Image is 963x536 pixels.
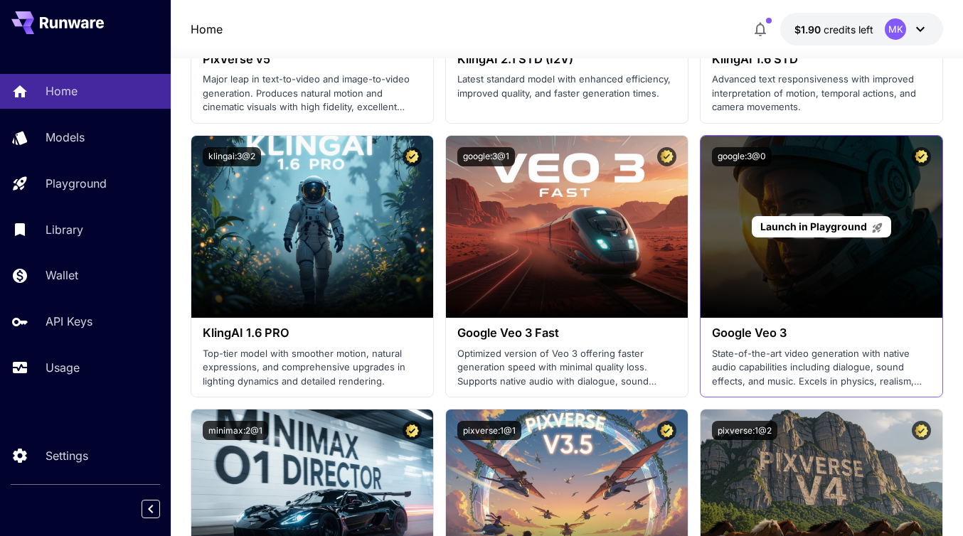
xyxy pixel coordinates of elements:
button: Certified Model – Vetted for best performance and includes a commercial license. [403,147,422,166]
p: API Keys [46,313,92,330]
button: Certified Model – Vetted for best performance and includes a commercial license. [657,147,676,166]
p: Settings [46,447,88,464]
h3: PixVerse v5 [203,53,422,66]
button: Certified Model – Vetted for best performance and includes a commercial license. [912,147,931,166]
p: Library [46,221,83,238]
p: State-of-the-art video generation with native audio capabilities including dialogue, sound effect... [712,347,931,389]
h3: Google Veo 3 Fast [457,326,676,340]
button: Collapse sidebar [142,500,160,518]
span: Launch in Playground [760,220,867,232]
p: Top-tier model with smoother motion, natural expressions, and comprehensive upgrades in lighting ... [203,347,422,389]
h3: Google Veo 3 [712,326,931,340]
button: google:3@1 [457,147,515,166]
p: Models [46,129,85,146]
button: google:3@0 [712,147,772,166]
button: pixverse:1@2 [712,421,777,440]
p: Optimized version of Veo 3 offering faster generation speed with minimal quality loss. Supports n... [457,347,676,389]
a: Home [191,21,223,38]
div: $1.90067 [794,22,873,37]
button: minimax:2@1 [203,421,268,440]
button: Certified Model – Vetted for best performance and includes a commercial license. [657,421,676,440]
span: $1.90 [794,23,824,36]
img: alt [191,136,433,318]
p: Playground [46,175,107,192]
p: Advanced text responsiveness with improved interpretation of motion, temporal actions, and camera... [712,73,931,114]
h3: KlingAI 1.6 PRO [203,326,422,340]
p: Home [46,82,78,100]
p: Wallet [46,267,78,284]
span: credits left [824,23,873,36]
button: Certified Model – Vetted for best performance and includes a commercial license. [403,421,422,440]
div: Collapse sidebar [152,496,171,522]
button: pixverse:1@1 [457,421,521,440]
button: klingai:3@2 [203,147,261,166]
p: Usage [46,359,80,376]
button: $1.90067MK [780,13,943,45]
h3: KlingAI 1.6 STD [712,53,931,66]
a: Launch in Playground [752,216,890,238]
p: Latest standard model with enhanced efficiency, improved quality, and faster generation times. [457,73,676,100]
h3: KlingAI 2.1 STD (I2V) [457,53,676,66]
div: MK [885,18,906,40]
p: Major leap in text-to-video and image-to-video generation. Produces natural motion and cinematic ... [203,73,422,114]
img: alt [446,136,688,318]
button: Certified Model – Vetted for best performance and includes a commercial license. [912,421,931,440]
nav: breadcrumb [191,21,223,38]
